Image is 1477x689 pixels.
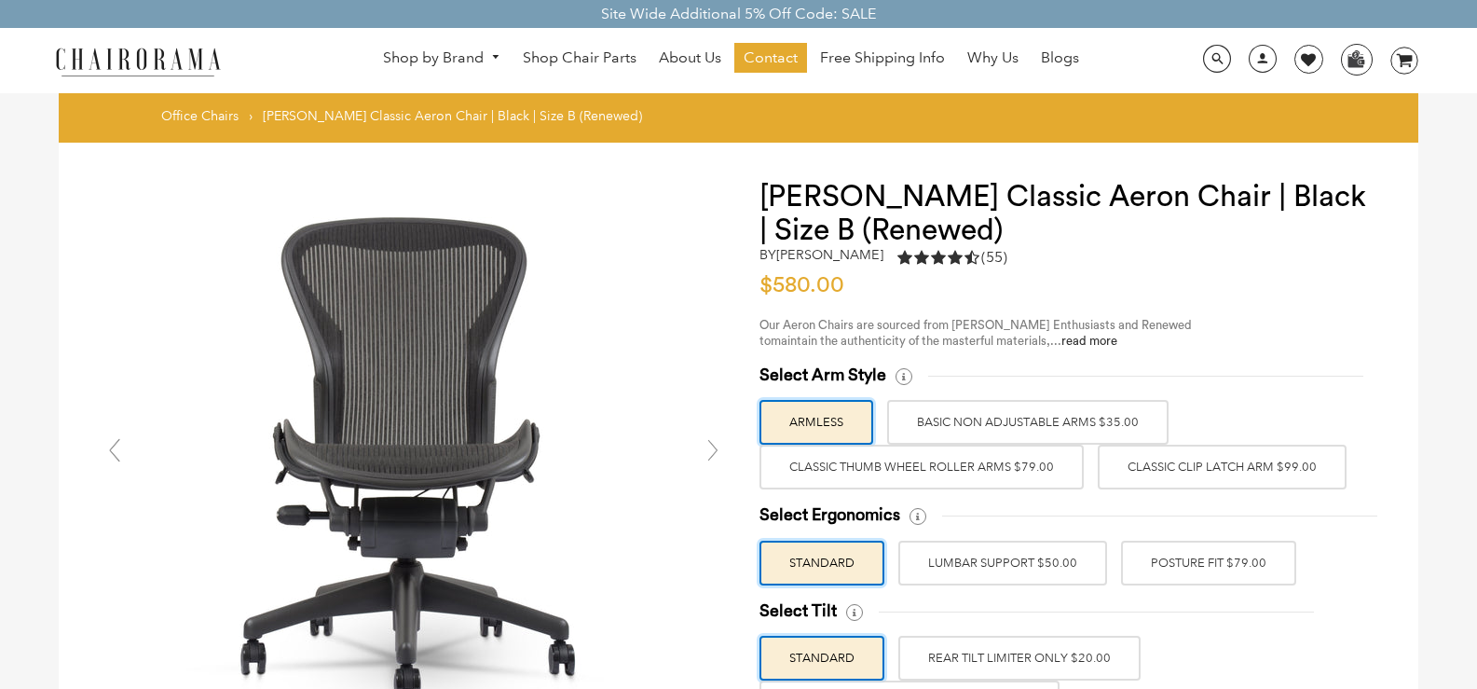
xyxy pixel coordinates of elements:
a: Free Shipping Info [811,43,954,73]
span: Why Us [967,48,1019,68]
span: Our Aeron Chairs are sourced from [PERSON_NAME] Enthusiasts and Renewed to [759,319,1192,347]
a: Contact [734,43,807,73]
span: Select Ergonomics [759,504,900,526]
label: Classic Thumb Wheel Roller Arms $79.00 [759,445,1084,489]
span: $580.00 [759,274,844,296]
span: Blogs [1041,48,1079,68]
label: ARMLESS [759,400,873,445]
label: POSTURE FIT $79.00 [1121,541,1296,586]
img: chairorama [45,45,231,77]
a: Shop by Brand [374,44,510,73]
span: Select Tilt [759,600,837,622]
a: Herman Miller Classic Aeron Chair | Black | Size B (Renewed) - chairoramaHover to zoom [134,449,693,467]
a: Shop Chair Parts [513,43,646,73]
img: WhatsApp_Image_2024-07-12_at_16.23.01.webp [1342,45,1371,73]
h1: [PERSON_NAME] Classic Aeron Chair | Black | Size B (Renewed) [759,180,1381,247]
a: Blogs [1032,43,1088,73]
label: REAR TILT LIMITER ONLY $20.00 [898,636,1141,681]
label: Classic Clip Latch Arm $99.00 [1098,445,1347,489]
span: [PERSON_NAME] Classic Aeron Chair | Black | Size B (Renewed) [263,107,642,124]
span: (55) [981,248,1007,268]
nav: DesktopNavigation [310,43,1153,77]
a: read more [1061,335,1117,347]
div: 4.5 rating (55 votes) [897,247,1007,268]
h2: by [759,247,883,263]
label: STANDARD [759,541,884,586]
span: Free Shipping Info [820,48,945,68]
a: [PERSON_NAME] [776,246,883,263]
span: Contact [744,48,798,68]
span: Select Arm Style [759,365,886,386]
span: Shop Chair Parts [523,48,636,68]
a: About Us [650,43,731,73]
nav: breadcrumbs [161,107,649,133]
span: › [249,107,253,124]
a: Office Chairs [161,107,239,124]
span: maintain the authenticity of the masterful materials,... [771,335,1117,347]
label: LUMBAR SUPPORT $50.00 [898,541,1107,586]
label: STANDARD [759,636,884,681]
label: BASIC NON ADJUSTABLE ARMS $35.00 [887,400,1169,445]
a: Why Us [958,43,1028,73]
span: About Us [659,48,721,68]
a: 4.5 rating (55 votes) [897,247,1007,272]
